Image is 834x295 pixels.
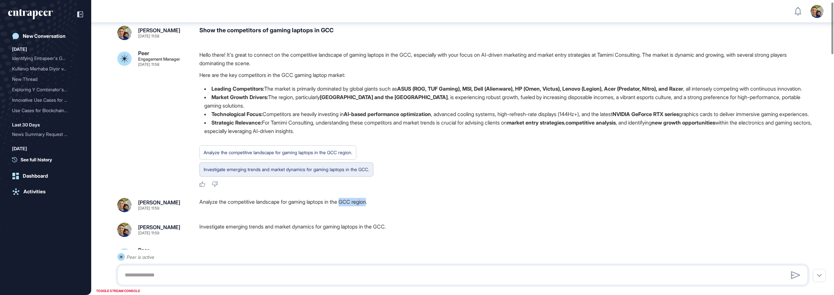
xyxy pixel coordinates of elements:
strong: Market Growth Drivers: [211,94,268,100]
img: 6814c6b634e6c13921c780ad.png [117,26,132,40]
div: [DATE] 11:59 [138,206,159,210]
div: Identifying Entrapeer's Global Competitors [12,53,79,64]
a: See full history [12,156,83,163]
li: The region, particularly , is experiencing robust growth, fueled by increasing disposable incomes... [199,93,813,110]
div: [PERSON_NAME] [138,200,180,205]
img: user-avatar [811,5,824,18]
div: New Conversation [23,33,65,39]
a: Activities [8,185,83,198]
div: [DATE] [12,45,27,53]
div: Analyze the competitive landscape for gaming laptops in the GCC region. [199,198,813,212]
div: Investigate emerging trends and market dynamics for gaming laptops in the GCC. [199,223,813,237]
strong: [GEOGRAPHIC_DATA] and the [GEOGRAPHIC_DATA] [320,94,448,100]
div: Activities [23,189,46,195]
a: Dashboard [8,170,83,183]
div: Use Cases for Blockchain ... [12,105,74,116]
strong: AI-based performance optimization [344,111,431,117]
img: 6814c6b634e6c13921c780ad.png [117,198,132,212]
div: Peer is active [127,253,154,261]
div: Identifying Entrapeer's G... [12,53,74,64]
img: 6814c6b634e6c13921c780ad.png [117,223,132,237]
strong: new growth opportunities [652,119,715,126]
strong: competitive analysis [566,119,616,126]
p: Hello there! It's great to see you're investigating the dynamic world of gaming laptops in the GC... [199,247,813,264]
div: [DATE] [12,145,27,153]
div: [DATE] 11:58 [138,63,159,66]
div: New Thread [12,74,74,84]
div: TOGGLE STREAM CONSOLE [94,287,142,295]
div: Kullanıcı Merhaba Diyor ve Nasılsın diyor [12,64,79,74]
div: [DATE] 11:59 [138,231,159,235]
p: Here are the key competitors in the GCC gaming laptop market: [199,71,813,79]
div: Innovative Use Cases for ... [12,95,74,105]
strong: NVIDIA GeForce RTX series [612,111,679,117]
strong: ASUS (ROG, TUF Gaming), MSI, Dell (Alienware), HP (Omen, Victus), Lenovo (Legion), Acer (Predator... [397,85,683,92]
div: Show the competitors of gaming laptops in GCC [199,26,813,40]
div: News Summary Request for Last Month [12,129,79,140]
div: Exploring Y Combinator's ... [12,84,74,95]
li: The market is primarily dominated by global giants such as , all intensely competing with continu... [199,84,813,93]
div: Peer [138,51,149,56]
div: entrapeer-logo [8,9,53,20]
strong: market entry strategies [507,119,564,126]
div: Engagement Manager [138,57,180,61]
div: Analyze the competitive landscape for gaming laptops in the GCC region. [204,148,352,157]
strong: Strategic Relevance: [211,119,262,126]
li: Competitors are heavily investing in , advanced cooling systems, high-refresh-rate displays (144H... [199,110,813,118]
div: Kullanıcı Merhaba Diyor v... [12,64,74,74]
div: Investigate emerging trends and market dynamics for gaming laptops in the GCC. [204,165,369,174]
div: News Summary Request for ... [12,129,74,140]
a: New Conversation [8,30,83,43]
div: Use Cases for Blockchain in Supply Chain Management in Turkey [12,105,79,116]
li: For Tamimi Consulting, understanding these competitors and market trends is crucial for advising ... [199,118,813,135]
div: [DATE] 11:58 [138,34,159,38]
span: See full history [21,156,52,163]
div: Last 30 Days [12,121,40,129]
div: New Thread [12,74,79,84]
div: Innovative Use Cases for Digital Transformation in Enterprises [12,95,79,105]
strong: Leading Competitors: [211,85,264,92]
p: Hello there! It's great to connect on the competitive landscape of gaming laptops in the GCC, esp... [199,51,813,67]
div: Dashboard [23,173,48,179]
div: [PERSON_NAME] [138,225,180,230]
div: Exploring Y Combinator's Initiatives and Latest Developments [12,84,79,95]
div: Peer [138,247,149,253]
strong: Technological Focus: [211,111,263,117]
div: [PERSON_NAME] [138,28,180,33]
